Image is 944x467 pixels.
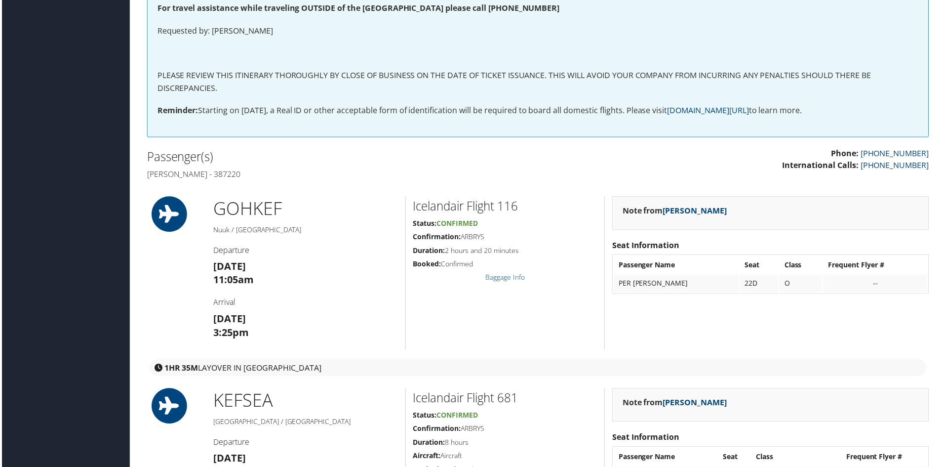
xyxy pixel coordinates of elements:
strong: Seat Information [613,433,680,444]
strong: 3:25pm [212,327,248,340]
strong: Note from [623,399,728,410]
th: Seat [741,257,780,275]
a: [PHONE_NUMBER] [862,161,931,171]
strong: [DATE] [212,313,245,327]
a: Baggage Info [485,274,525,283]
h2: Icelandair Flight 116 [413,199,597,215]
h2: Icelandair Flight 681 [413,391,597,408]
h5: Aircraft [413,453,597,463]
h4: Arrival [212,298,397,309]
h4: [PERSON_NAME] - 387220 [146,170,531,180]
h5: ARBRYS [413,425,597,435]
strong: [DATE] [212,260,245,274]
strong: Reminder: [156,105,197,116]
a: [DOMAIN_NAME][URL] [668,105,750,116]
td: O [781,276,824,294]
th: Class [781,257,824,275]
th: Frequent Flyer # [825,257,929,275]
strong: Note from [623,206,728,217]
h4: Departure [212,246,397,256]
strong: 11:05am [212,274,253,288]
strong: Booked: [413,260,441,269]
h5: [GEOGRAPHIC_DATA] / [GEOGRAPHIC_DATA] [212,419,397,428]
h5: Confirmed [413,260,597,270]
strong: [DATE] [212,453,245,467]
strong: Status: [413,219,436,229]
h4: Departure [212,438,397,449]
div: -- [829,280,924,289]
p: Requested by: [PERSON_NAME] [156,25,920,38]
a: [PERSON_NAME] [664,399,728,410]
strong: Status: [413,412,436,422]
strong: 1HR 35M [163,364,197,375]
h5: Nuuk / [GEOGRAPHIC_DATA] [212,226,397,236]
strong: For travel assistance while traveling OUTSIDE of the [GEOGRAPHIC_DATA] please call [PHONE_NUMBER] [156,2,560,13]
strong: International Calls: [784,161,860,171]
p: Starting on [DATE], a Real ID or other acceptable form of identification will be required to boar... [156,105,920,118]
strong: Seat Information [613,241,680,252]
h5: ARBRYS [413,233,597,243]
strong: Duration: [413,247,445,256]
strong: Aircraft: [413,453,440,462]
th: Passenger Name [614,257,740,275]
strong: Confirmation: [413,233,461,242]
span: Confirmed [436,412,478,422]
div: layover in [GEOGRAPHIC_DATA] [148,361,928,378]
td: PER [PERSON_NAME] [614,276,740,294]
td: 22D [741,276,780,294]
strong: Phone: [832,148,860,159]
h5: 8 hours [413,439,597,449]
span: Confirmed [436,219,478,229]
h1: GOH KEF [212,197,397,222]
a: [PERSON_NAME] [664,206,728,217]
strong: Duration: [413,439,445,449]
h1: KEF SEA [212,390,397,415]
h2: Passenger(s) [146,149,531,166]
a: [PHONE_NUMBER] [862,148,931,159]
h5: 2 hours and 20 minutes [413,247,597,256]
p: PLEASE REVIEW THIS ITINERARY THOROUGHLY BY CLOSE OF BUSINESS ON THE DATE OF TICKET ISSUANCE. THIS... [156,70,920,95]
strong: Confirmation: [413,425,461,435]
